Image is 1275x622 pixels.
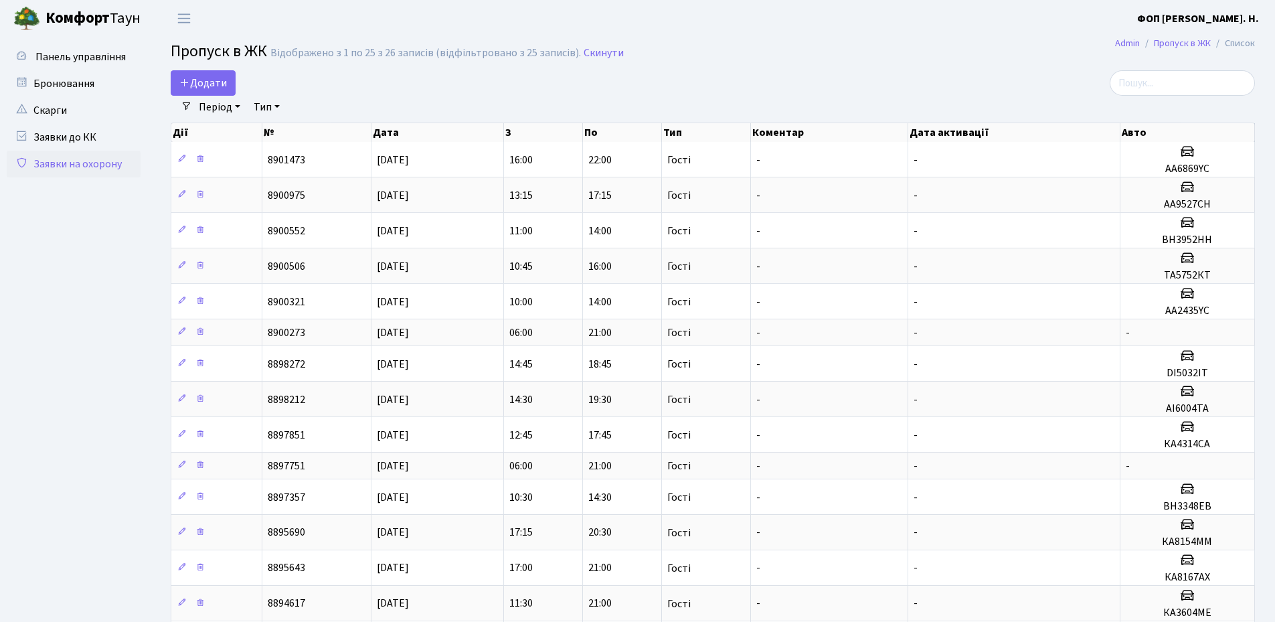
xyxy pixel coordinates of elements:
[377,392,409,407] span: [DATE]
[667,599,691,609] span: Гості
[1211,36,1255,51] li: Список
[1154,36,1211,50] a: Пропуск в ЖК
[509,428,533,443] span: 12:45
[588,295,612,309] span: 14:00
[377,357,409,372] span: [DATE]
[667,261,691,272] span: Гості
[377,153,409,167] span: [DATE]
[667,461,691,471] span: Гості
[1126,325,1130,340] span: -
[262,123,371,142] th: №
[377,561,409,576] span: [DATE]
[756,188,760,203] span: -
[1095,29,1275,58] nav: breadcrumb
[756,392,760,407] span: -
[588,325,612,340] span: 21:00
[377,459,409,473] span: [DATE]
[1126,269,1249,282] h5: ТА5752КТ
[377,325,409,340] span: [DATE]
[908,123,1120,142] th: Дата активації
[509,459,533,473] span: 06:00
[914,295,918,309] span: -
[756,561,760,576] span: -
[371,123,504,142] th: Дата
[179,76,227,90] span: Додати
[268,153,305,167] span: 8901473
[914,259,918,274] span: -
[171,123,262,142] th: Дії
[914,392,918,407] span: -
[756,224,760,238] span: -
[268,259,305,274] span: 8900506
[756,357,760,372] span: -
[509,561,533,576] span: 17:00
[268,490,305,505] span: 8897357
[914,153,918,167] span: -
[509,597,533,611] span: 11:30
[1126,536,1249,548] h5: КА8154ММ
[588,597,612,611] span: 21:00
[1137,11,1259,27] a: ФОП [PERSON_NAME]. Н.
[588,392,612,407] span: 19:30
[756,325,760,340] span: -
[588,188,612,203] span: 17:15
[1137,11,1259,26] b: ФОП [PERSON_NAME]. Н.
[667,528,691,538] span: Гості
[588,259,612,274] span: 16:00
[756,295,760,309] span: -
[377,295,409,309] span: [DATE]
[756,259,760,274] span: -
[914,428,918,443] span: -
[1126,607,1249,619] h5: КА3604МЕ
[1126,367,1249,380] h5: DI5032IT
[1126,163,1249,175] h5: АА6869YC
[588,459,612,473] span: 21:00
[914,526,918,540] span: -
[584,47,624,60] a: Скинути
[667,492,691,503] span: Гості
[588,224,612,238] span: 14:00
[13,5,40,32] img: logo.png
[7,151,141,177] a: Заявки на охорону
[509,392,533,407] span: 14:30
[588,428,612,443] span: 17:45
[756,459,760,473] span: -
[588,561,612,576] span: 21:00
[7,70,141,97] a: Бронювання
[588,153,612,167] span: 22:00
[914,459,918,473] span: -
[509,295,533,309] span: 10:00
[1126,234,1249,246] h5: ВН3952НН
[268,561,305,576] span: 8895643
[751,123,908,142] th: Коментар
[171,70,236,96] a: Додати
[1126,500,1249,513] h5: ВН3348ЕВ
[46,7,110,29] b: Комфорт
[377,526,409,540] span: [DATE]
[1126,571,1249,584] h5: КА8167АХ
[268,224,305,238] span: 8900552
[167,7,201,29] button: Переключити навігацію
[1126,459,1130,473] span: -
[504,123,583,142] th: З
[7,97,141,124] a: Скарги
[509,357,533,372] span: 14:45
[509,188,533,203] span: 13:15
[509,224,533,238] span: 11:00
[914,357,918,372] span: -
[667,563,691,574] span: Гості
[377,597,409,611] span: [DATE]
[268,526,305,540] span: 8895690
[377,259,409,274] span: [DATE]
[914,490,918,505] span: -
[509,526,533,540] span: 17:15
[268,428,305,443] span: 8897851
[667,155,691,165] span: Гості
[756,428,760,443] span: -
[171,40,267,63] span: Пропуск в ЖК
[377,428,409,443] span: [DATE]
[1115,36,1140,50] a: Admin
[509,153,533,167] span: 16:00
[1110,70,1255,96] input: Пошук...
[509,325,533,340] span: 06:00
